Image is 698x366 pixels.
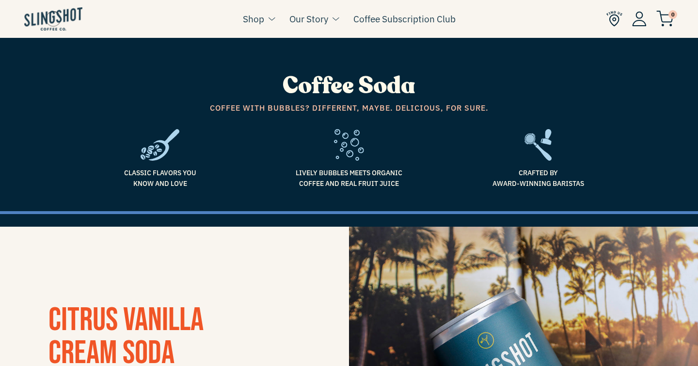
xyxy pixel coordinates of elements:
[656,13,674,24] a: 0
[243,12,264,26] a: Shop
[73,102,625,115] span: Coffee with bubbles? Different, maybe. Delicious, for sure.
[283,70,415,101] span: Coffee Soda
[632,11,647,26] img: Account
[656,11,674,27] img: cart
[262,167,436,189] span: Lively bubbles meets organic coffee and real fruit juice
[451,167,625,189] span: Crafted by Award-Winning Baristas
[353,12,456,26] a: Coffee Subscription Club
[289,12,328,26] a: Our Story
[73,167,247,189] span: Classic flavors you know and love
[668,10,677,19] span: 0
[606,11,622,27] img: Find Us
[141,129,180,161] img: frame1-1635784469953.svg
[524,129,552,161] img: frame2-1635783918803.svg
[334,129,364,161] img: fizz-1636557709766.svg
